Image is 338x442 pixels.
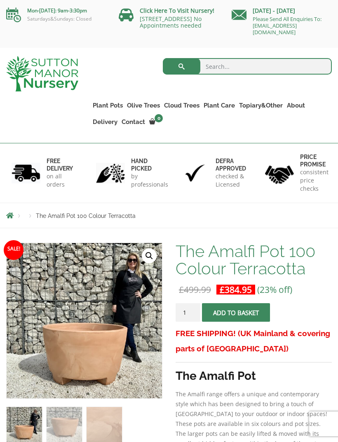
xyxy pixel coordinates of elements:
a: Plant Care [202,100,237,111]
p: Saturdays&Sundays: Closed [6,16,106,22]
h6: Price promise [300,153,329,168]
h6: hand picked [131,157,168,172]
p: consistent price checks [300,168,329,193]
a: About [285,100,307,111]
a: Please Send All Enquiries To: [EMAIL_ADDRESS][DOMAIN_NAME] [253,15,322,36]
a: Olive Trees [125,100,162,111]
p: by professionals [131,172,168,189]
img: logo [6,56,78,91]
span: £ [220,284,225,295]
a: Topiary&Other [237,100,285,111]
img: 2.jpg [96,163,125,184]
span: £ [179,284,184,295]
a: Delivery [91,116,120,128]
input: Product quantity [176,303,200,322]
h6: Defra approved [216,157,246,172]
p: Mon-[DATE]: 9am-3:30pm [6,6,106,16]
img: 4.jpg [265,160,294,185]
h6: FREE DELIVERY [47,157,73,172]
a: Contact [120,116,147,128]
p: checked & Licensed [216,172,246,189]
a: View full-screen image gallery [142,248,157,263]
a: 0 [147,116,165,128]
span: (23% off) [257,284,292,295]
a: Plant Pots [91,100,125,111]
img: The Amalfi Pot 100 Colour Terracotta - D9947931 7719 4A0B A455 7F93E9A502F6 scaled [162,243,317,398]
strong: The Amalfi Pot [176,369,256,383]
nav: Breadcrumbs [6,212,332,219]
a: Cloud Trees [162,100,202,111]
bdi: 384.95 [220,284,252,295]
h1: The Amalfi Pot 100 Colour Terracotta [176,243,332,277]
p: on all orders [47,172,73,189]
button: Add to basket [202,303,270,322]
bdi: 499.99 [179,284,211,295]
img: 3.jpg [181,163,209,184]
span: 0 [155,114,163,122]
h3: FREE SHIPPING! (UK Mainland & covering parts of [GEOGRAPHIC_DATA]) [176,326,332,356]
p: [DATE] - [DATE] [232,6,332,16]
a: [STREET_ADDRESS] No Appointments needed [140,15,202,29]
a: Click Here To Visit Nursery! [140,7,214,14]
input: Search... [163,58,332,75]
span: Sale! [4,240,23,260]
span: The Amalfi Pot 100 Colour Terracotta [36,213,136,219]
img: 1.jpg [12,163,40,184]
